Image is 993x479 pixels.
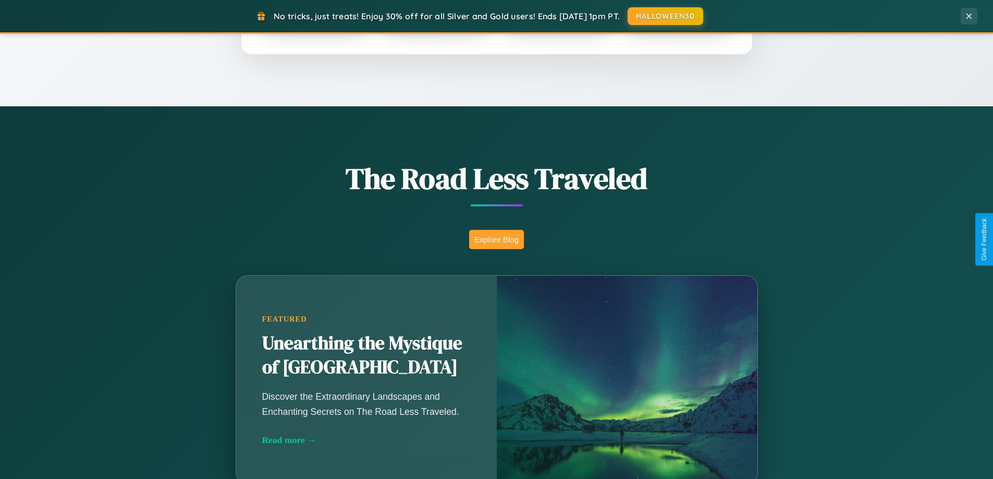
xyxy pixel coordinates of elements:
[469,230,524,249] button: Explore Blog
[262,389,471,419] p: Discover the Extraordinary Landscapes and Enchanting Secrets on The Road Less Traveled.
[184,158,810,199] h1: The Road Less Traveled
[262,331,471,379] h2: Unearthing the Mystique of [GEOGRAPHIC_DATA]
[274,11,620,21] span: No tricks, just treats! Enjoy 30% off for all Silver and Gold users! Ends [DATE] 1pm PT.
[980,218,988,261] div: Give Feedback
[262,435,471,446] div: Read more →
[628,7,703,25] button: HALLOWEEN30
[262,315,471,324] div: Featured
